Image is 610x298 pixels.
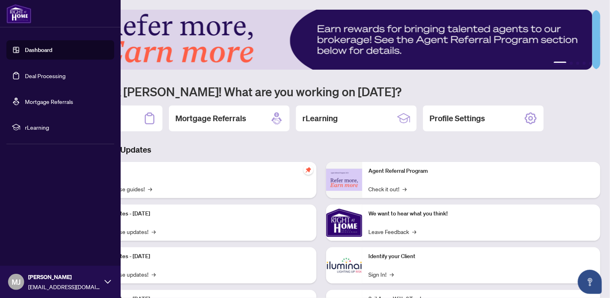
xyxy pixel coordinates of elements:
[369,252,594,261] p: Identify your Client
[25,98,73,105] a: Mortgage Referrals
[42,144,600,155] h3: Brokerage & Industry Updates
[28,282,101,291] span: [EMAIL_ADDRESS][DOMAIN_NAME]
[84,252,310,261] p: Platform Updates - [DATE]
[369,167,594,176] p: Agent Referral Program
[326,205,362,241] img: We want to hear what you think!
[326,247,362,284] img: Identify your Client
[583,62,586,65] button: 4
[25,46,52,54] a: Dashboard
[84,209,310,218] p: Platform Updates - [DATE]
[42,10,592,70] img: Slide 0
[326,169,362,191] img: Agent Referral Program
[578,270,602,294] button: Open asap
[175,113,246,124] h2: Mortgage Referrals
[28,273,101,281] span: [PERSON_NAME]
[84,167,310,176] p: Self-Help
[570,62,573,65] button: 2
[413,227,417,236] span: →
[25,72,66,79] a: Deal Processing
[390,270,394,279] span: →
[589,62,592,65] button: 5
[403,184,407,193] span: →
[304,165,313,175] span: pushpin
[6,4,31,23] img: logo
[369,209,594,218] p: We want to hear what you think!
[148,184,152,193] span: →
[429,113,485,124] h2: Profile Settings
[369,227,417,236] a: Leave Feedback→
[152,270,156,279] span: →
[554,62,567,65] button: 1
[42,84,600,99] h1: Welcome back [PERSON_NAME]! What are you working on [DATE]?
[152,227,156,236] span: →
[302,113,338,124] h2: rLearning
[25,123,109,132] span: rLearning
[369,270,394,279] a: Sign In!→
[12,276,21,288] span: MJ
[369,184,407,193] a: Check it out!→
[576,62,579,65] button: 3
